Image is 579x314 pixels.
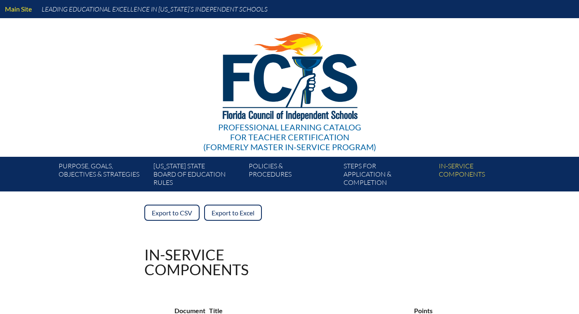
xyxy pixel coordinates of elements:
[55,160,150,191] a: Purpose, goals,objectives & strategies
[230,132,349,142] span: for Teacher Certification
[203,122,376,152] div: Professional Learning Catalog (formerly Master In-service Program)
[435,160,530,191] a: In-servicecomponents
[200,17,379,153] a: Professional Learning Catalog for Teacher Certification(formerly Master In-service Program)
[340,160,435,191] a: Steps forapplication & completion
[204,205,262,221] a: Export to Excel
[2,3,35,14] a: Main Site
[150,160,245,191] a: [US_STATE] StateBoard of Education rules
[144,205,200,221] a: Export to CSV
[144,247,249,277] h1: In-service components
[205,18,375,131] img: FCISlogo221.eps
[245,160,340,191] a: Policies &Procedures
